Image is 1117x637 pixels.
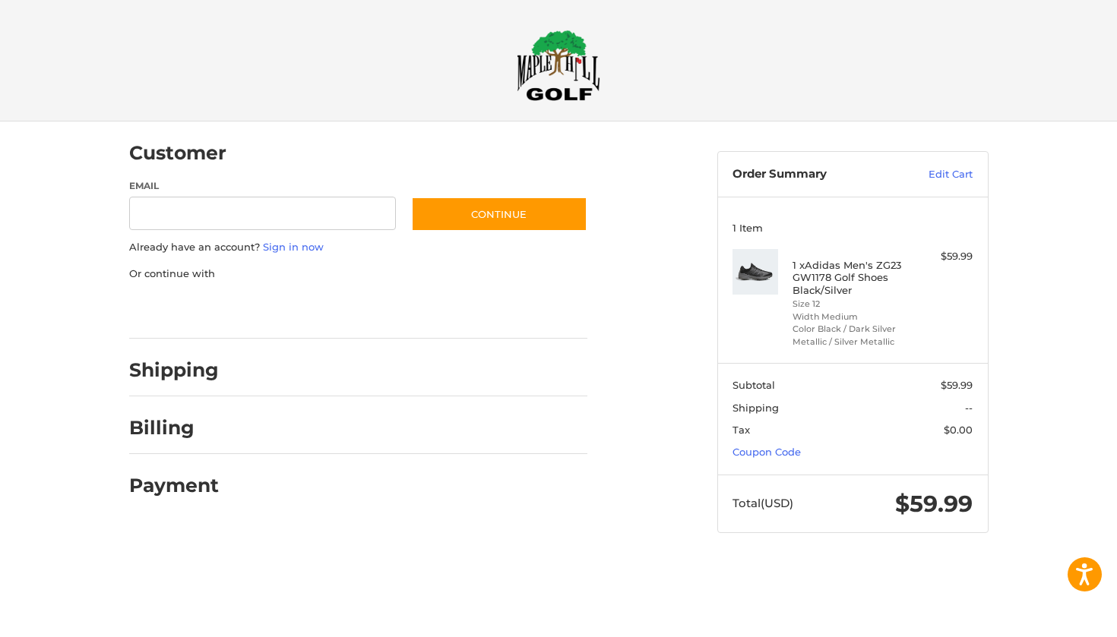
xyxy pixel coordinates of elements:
[941,379,973,391] span: $59.99
[263,241,324,253] a: Sign in now
[733,496,793,510] span: Total (USD)
[793,323,909,348] li: Color Black / Dark Silver Metallic / Silver Metallic
[129,416,218,440] h2: Billing
[733,167,896,182] h3: Order Summary
[381,296,495,323] iframe: PayPal-venmo
[733,379,775,391] span: Subtotal
[733,424,750,436] span: Tax
[517,30,600,101] img: Maple Hill Golf
[129,358,219,382] h2: Shipping
[129,141,226,165] h2: Customer
[895,490,973,518] span: $59.99
[124,296,238,323] iframe: PayPal-paypal
[793,311,909,323] li: Width Medium
[793,298,909,311] li: Size 12
[913,249,973,264] div: $59.99
[129,240,587,255] p: Already have an account?
[793,259,909,296] h4: 1 x Adidas Men's ZG23 GW1178 Golf Shoes Black/Silver
[411,197,587,232] button: Continue
[129,474,219,497] h2: Payment
[733,222,973,234] h3: 1 Item
[965,402,973,414] span: --
[129,179,397,193] label: Email
[253,296,367,323] iframe: PayPal-paylater
[944,424,973,436] span: $0.00
[129,266,587,282] p: Or continue with
[896,167,973,182] a: Edit Cart
[733,446,801,458] a: Coupon Code
[733,402,779,414] span: Shipping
